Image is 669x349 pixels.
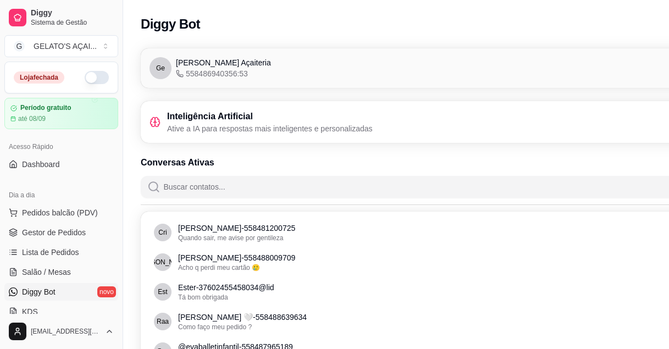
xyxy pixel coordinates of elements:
span: Como faço meu pedido ? [178,323,252,331]
a: Lista de Pedidos [4,243,118,261]
button: Alterar Status [85,71,109,84]
span: Tá bom obrigada [178,293,228,301]
button: Pedidos balcão (PDV) [4,204,118,221]
span: Salão / Mesas [22,267,71,278]
div: Dia a dia [4,186,118,204]
span: Dashboard [22,159,60,170]
h3: Inteligência Artificial [167,110,373,123]
span: Ge [156,64,165,73]
span: Gestor de Pedidos [22,227,86,238]
span: KDS [22,306,38,317]
span: Erika Sena [136,258,190,267]
span: Ester [158,287,167,296]
h3: Conversas Ativas [141,156,214,169]
span: Cris Angells [158,228,167,237]
span: Raab Luanne 🤍 [157,317,169,326]
span: [EMAIL_ADDRESS][DOMAIN_NAME] [31,327,101,336]
div: GELATO'S AÇAI ... [34,41,97,52]
span: [PERSON_NAME] Açaiteria [176,57,271,68]
div: Acesso Rápido [4,138,118,156]
span: Lista de Pedidos [22,247,79,258]
div: Loja fechada [14,71,64,84]
p: Ative a IA para respostas mais inteligentes e personalizadas [167,123,373,134]
a: Diggy Botnovo [4,283,118,301]
span: Acho q perdi meu cartão 🥲 [178,264,260,272]
a: KDS [4,303,118,320]
span: Diggy [31,8,114,18]
h2: Diggy Bot [141,15,200,33]
a: Dashboard [4,156,118,173]
a: Período gratuitoaté 08/09 [4,98,118,129]
span: 558486940356:53 [176,68,248,79]
article: até 08/09 [18,114,46,123]
button: [EMAIL_ADDRESS][DOMAIN_NAME] [4,318,118,345]
a: Gestor de Pedidos [4,224,118,241]
span: Sistema de Gestão [31,18,114,27]
span: Diggy Bot [22,286,56,297]
a: DiggySistema de Gestão [4,4,118,31]
span: Quando sair, me avise por gentileza [178,234,283,242]
a: Salão / Mesas [4,263,118,281]
article: Período gratuito [20,104,71,112]
span: Pedidos balcão (PDV) [22,207,98,218]
button: Select a team [4,35,118,57]
span: G [14,41,25,52]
